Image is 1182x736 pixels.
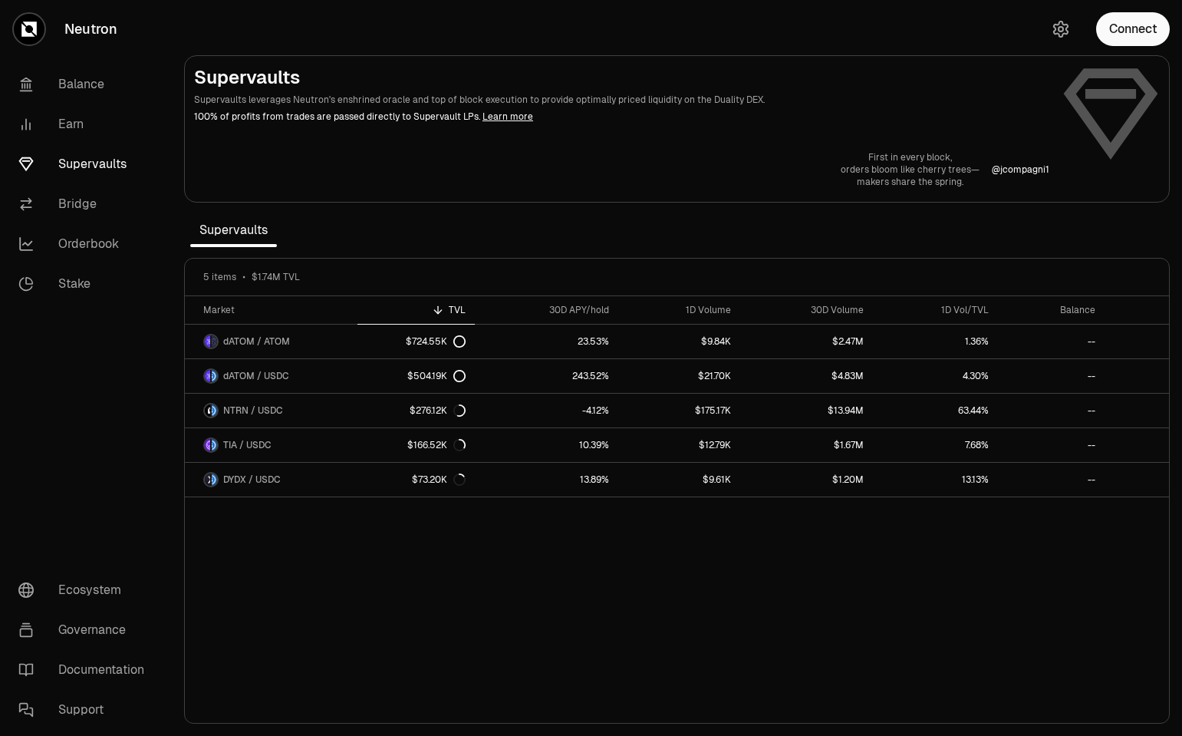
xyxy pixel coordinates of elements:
[205,370,210,382] img: dATOM Logo
[357,428,476,462] a: $166.52K
[410,404,466,417] div: $276.12K
[185,325,357,358] a: dATOM LogoATOM LogodATOM / ATOM
[841,176,980,188] p: makers share the spring.
[185,463,357,497] a: DYDX LogoUSDC LogoDYDX / USDC
[357,463,476,497] a: $73.20K
[407,439,466,451] div: $166.52K
[6,570,166,610] a: Ecosystem
[475,325,618,358] a: 23.53%
[205,474,210,486] img: DYDX Logo
[992,163,1049,176] p: @ jcompagni1
[6,184,166,224] a: Bridge
[212,474,217,486] img: USDC Logo
[740,463,873,497] a: $1.20M
[475,394,618,427] a: -4.12%
[190,215,277,246] span: Supervaults
[367,304,466,316] div: TVL
[6,224,166,264] a: Orderbook
[882,304,989,316] div: 1D Vol/TVL
[406,335,466,348] div: $724.55K
[357,394,476,427] a: $276.12K
[841,151,980,188] a: First in every block,orders bloom like cherry trees—makers share the spring.
[873,463,998,497] a: 13.13%
[407,370,466,382] div: $504.19K
[618,359,739,393] a: $21.70K
[194,93,1049,107] p: Supervaults leverages Neutron's enshrined oracle and top of block execution to provide optimally ...
[205,404,210,417] img: NTRN Logo
[6,144,166,184] a: Supervaults
[6,650,166,690] a: Documentation
[212,404,217,417] img: USDC Logo
[194,65,1049,90] h2: Supervaults
[205,335,210,348] img: dATOM Logo
[212,370,217,382] img: USDC Logo
[873,394,998,427] a: 63.44%
[475,359,618,393] a: 243.52%
[484,304,609,316] div: 30D APY/hold
[1007,304,1095,316] div: Balance
[223,439,272,451] span: TIA / USDC
[194,110,1049,124] p: 100% of profits from trades are passed directly to Supervault LPs.
[185,359,357,393] a: dATOM LogoUSDC LogodATOM / USDC
[873,428,998,462] a: 7.68%
[1096,12,1170,46] button: Connect
[998,394,1105,427] a: --
[203,271,236,283] span: 5 items
[998,463,1105,497] a: --
[740,394,873,427] a: $13.94M
[998,325,1105,358] a: --
[357,359,476,393] a: $504.19K
[482,111,533,123] a: Learn more
[223,370,289,382] span: dATOM / USDC
[740,325,873,358] a: $2.47M
[475,428,618,462] a: 10.39%
[412,474,466,486] div: $73.20K
[841,151,980,163] p: First in every block,
[6,690,166,730] a: Support
[998,359,1105,393] a: --
[212,335,217,348] img: ATOM Logo
[6,610,166,650] a: Governance
[223,404,283,417] span: NTRN / USDC
[749,304,864,316] div: 30D Volume
[998,428,1105,462] a: --
[357,325,476,358] a: $724.55K
[252,271,300,283] span: $1.74M TVL
[6,104,166,144] a: Earn
[992,163,1049,176] a: @jcompagni1
[873,359,998,393] a: 4.30%
[475,463,618,497] a: 13.89%
[223,474,281,486] span: DYDX / USDC
[203,304,348,316] div: Market
[618,325,739,358] a: $9.84K
[6,64,166,104] a: Balance
[618,394,739,427] a: $175.17K
[873,325,998,358] a: 1.36%
[740,428,873,462] a: $1.67M
[627,304,730,316] div: 1D Volume
[185,394,357,427] a: NTRN LogoUSDC LogoNTRN / USDC
[740,359,873,393] a: $4.83M
[6,264,166,304] a: Stake
[841,163,980,176] p: orders bloom like cherry trees—
[205,439,210,451] img: TIA Logo
[618,428,739,462] a: $12.79K
[223,335,290,348] span: dATOM / ATOM
[185,428,357,462] a: TIA LogoUSDC LogoTIA / USDC
[212,439,217,451] img: USDC Logo
[618,463,739,497] a: $9.61K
